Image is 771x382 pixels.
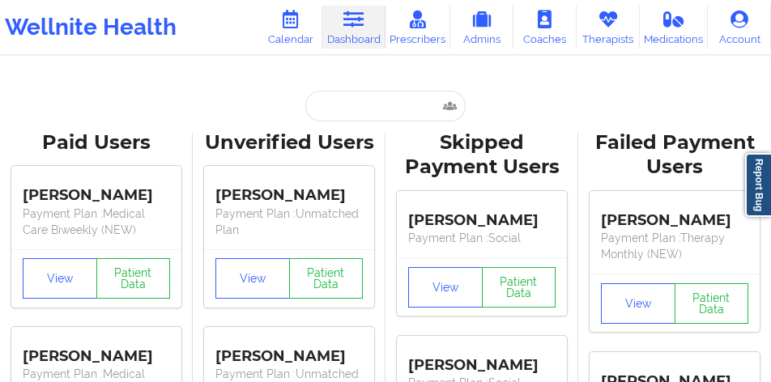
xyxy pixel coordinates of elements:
[23,175,170,206] div: [PERSON_NAME]
[289,258,364,299] button: Patient Data
[708,6,771,49] a: Account
[322,6,385,49] a: Dashboard
[96,258,171,299] button: Patient Data
[397,130,567,180] div: Skipped Payment Users
[385,6,450,49] a: Prescribers
[215,335,363,366] div: [PERSON_NAME]
[23,206,170,238] p: Payment Plan : Medical Care Biweekly (NEW)
[601,283,675,324] button: View
[23,258,97,299] button: View
[408,199,556,230] div: [PERSON_NAME]
[23,335,170,366] div: [PERSON_NAME]
[408,267,483,308] button: View
[601,199,748,230] div: [PERSON_NAME]
[215,206,363,238] p: Payment Plan : Unmatched Plan
[675,283,749,324] button: Patient Data
[513,6,577,49] a: Coaches
[408,344,556,375] div: [PERSON_NAME]
[215,258,290,299] button: View
[215,175,363,206] div: [PERSON_NAME]
[745,153,771,217] a: Report Bug
[482,267,556,308] button: Patient Data
[259,6,322,49] a: Calendar
[601,230,748,262] p: Payment Plan : Therapy Monthly (NEW)
[577,6,640,49] a: Therapists
[408,230,556,246] p: Payment Plan : Social
[11,130,181,155] div: Paid Users
[640,6,708,49] a: Medications
[590,130,760,180] div: Failed Payment Users
[450,6,513,49] a: Admins
[204,130,374,155] div: Unverified Users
